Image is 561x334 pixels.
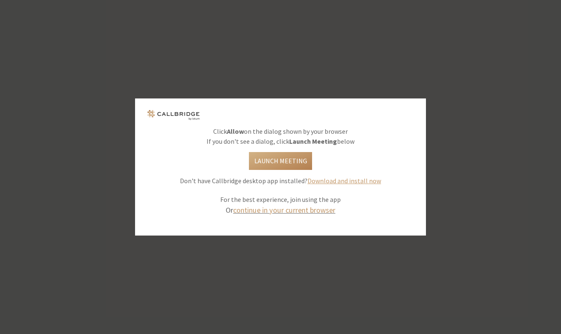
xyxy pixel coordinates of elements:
div: Or [175,204,386,216]
a: Download and install now [308,177,381,185]
p: Click on the dialog shown by your browser If you don't see a dialog, click below [147,126,414,146]
p: Don't have Callbridge desktop app installed? [147,176,414,186]
button: Launch Meeting [249,152,312,169]
div: For the best experience, join using the app [169,194,392,216]
img: logo.png [147,110,200,120]
b: Allow [227,127,244,135]
a: continue in your current browser [233,205,335,215]
b: Launch Meeting [289,137,337,145]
